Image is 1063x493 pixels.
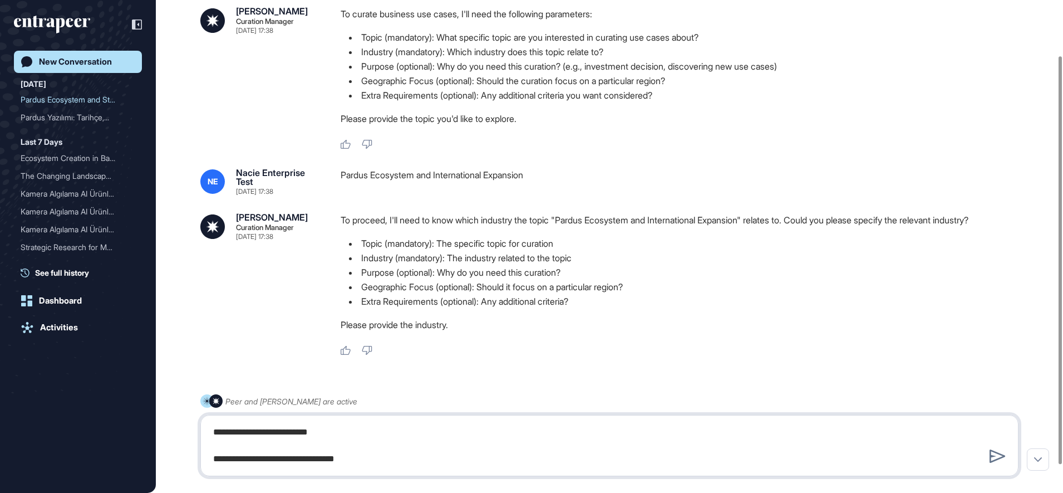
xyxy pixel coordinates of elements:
[341,294,1027,309] li: Extra Requirements (optional): Any additional criteria?
[21,256,126,274] div: Nvidia News from the Last...
[21,135,62,149] div: Last 7 Days
[341,74,1027,88] li: Geographic Focus (optional): Should the curation focus on a particular region?
[341,168,1027,195] div: Pardus Ecosystem and International Expansion
[14,290,142,312] a: Dashboard
[341,251,1027,265] li: Industry (mandatory): The industry related to the topic
[14,16,90,33] div: entrapeer-logo
[21,91,135,109] div: Pardus Ecosystem and Strategies for International Expansion
[21,238,135,256] div: Strategic Research for MUFG's Expansion into India: Macroeconomic Factors, Market Landscape, Comp...
[21,109,126,126] div: Pardus Yazılımı: Tarihçe,...
[341,7,1027,21] p: To curate business use cases, I'll need the following parameters:
[341,111,1027,126] p: Please provide the topic you'd like to explore.
[236,7,308,16] div: [PERSON_NAME]
[21,221,135,238] div: Kamera Algılama AI Ürünleri ile Bankacılık Çağrı Merkezlerinde Müşteri Bilgilerinin Korunması
[341,265,1027,280] li: Purpose (optional): Why do you need this curation?
[21,77,46,91] div: [DATE]
[341,30,1027,45] li: Topic (mandatory): What specific topic are you interested in curating use cases about?
[21,167,135,185] div: The Changing Landscape of Banking: Strategies for Banks to Foster Corporate-Startup Ecosystems
[341,213,1027,227] p: To proceed, I'll need to know which industry the topic "Pardus Ecosystem and International Expans...
[236,18,294,25] div: Curation Manager
[225,394,357,408] div: Peer and [PERSON_NAME] are active
[21,267,142,279] a: See full history
[236,224,294,231] div: Curation Manager
[236,168,323,186] div: Nacie Enterprise Test
[21,149,135,167] div: Ecosystem Creation in Banking: Collaboration Between Banks, Startups, and Corporates in Turkey
[21,238,126,256] div: Strategic Research for MU...
[341,280,1027,294] li: Geographic Focus (optional): Should it focus on a particular region?
[21,185,135,203] div: Kamera Algılama AI Ürünleri ile Bankacılık Çağrı Merkezlerinde Müşteri Bilgilerini Koruma
[341,88,1027,102] li: Extra Requirements (optional): Any additional criteria you want considered?
[21,149,126,167] div: Ecosystem Creation in Ban...
[21,91,126,109] div: Pardus Ecosystem and Stra...
[39,296,82,306] div: Dashboard
[236,233,273,240] div: [DATE] 17:38
[21,203,126,221] div: Kamera Algılama AI Ürünle...
[21,185,126,203] div: Kamera Algılama AI Ürünle...
[21,221,126,238] div: Kamera Algılama AI Ürünle...
[21,256,135,274] div: Nvidia News from the Last Month
[21,203,135,221] div: Kamera Algılama AI Ürünleri ile Bankacılık Çağrı Merkezlerinde Müşteri Bilgilerinin Korunması
[341,318,1027,332] p: Please provide the industry.
[14,316,142,339] a: Activities
[236,27,273,34] div: [DATE] 17:38
[341,236,1027,251] li: Topic (mandatory): The specific topic for curation
[14,51,142,73] a: New Conversation
[341,59,1027,74] li: Purpose (optional): Why do you need this curation? (e.g., investment decision, discovering new us...
[39,57,112,67] div: New Conversation
[35,267,89,279] span: See full history
[236,188,273,195] div: [DATE] 17:38
[341,45,1027,59] li: Industry (mandatory): Which industry does this topic relate to?
[208,177,218,186] span: NE
[236,213,308,222] div: [PERSON_NAME]
[40,323,78,333] div: Activities
[21,109,135,126] div: Pardus Yazılımı: Tarihçe, Ürün Ailesi, Pazar Analizi ve Stratejik Öneriler
[21,167,126,185] div: The Changing Landscape of...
